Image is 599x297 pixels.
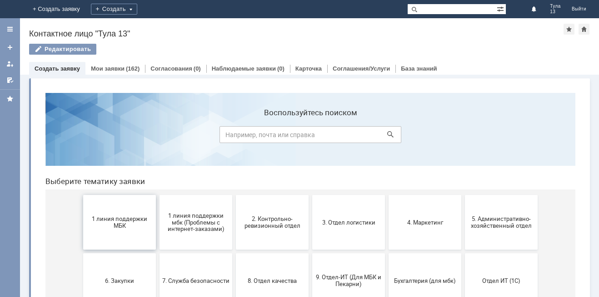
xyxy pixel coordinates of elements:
label: Воспользуйтесь поиском [181,22,363,31]
button: 8. Отдел качества [198,168,270,222]
button: Это соглашение не активно! [350,226,423,281]
button: 7. Служба безопасности [121,168,194,222]
span: Отдел-ИТ (Битрикс24 и CRM) [48,246,115,260]
span: Бухгалтерия (для мбк) [353,191,420,198]
span: Это соглашение не активно! [353,246,420,260]
a: Соглашения/Услуги [333,65,390,72]
span: 7. Служба безопасности [124,191,191,198]
button: 1 линия поддержки МБК [45,109,118,164]
button: 6. Закупки [45,168,118,222]
button: Отдел-ИТ (Битрикс24 и CRM) [45,226,118,281]
button: Отдел ИТ (1С) [427,168,499,222]
span: 4. Маркетинг [353,133,420,140]
button: Бухгалтерия (для мбк) [350,168,423,222]
span: 6. Закупки [48,191,115,198]
span: 3. Отдел логистики [277,133,344,140]
a: Мои согласования [3,73,17,87]
span: 5. Административно-хозяйственный отдел [429,130,497,143]
button: 9. Отдел-ИТ (Для МБК и Пекарни) [274,168,347,222]
header: Выберите тематику заявки [7,91,537,100]
div: Создать [91,4,137,15]
a: Мои заявки [91,65,125,72]
span: Франчайзинг [277,250,344,256]
span: Финансовый отдел [200,250,268,256]
button: 5. Административно-хозяйственный отдел [427,109,499,164]
div: Контактное лицо "Тула 13" [29,29,564,38]
button: [PERSON_NAME]. Услуги ИТ для МБК (оформляет L1) [427,226,499,281]
span: Отдел ИТ (1С) [429,191,497,198]
span: 13 [550,9,561,15]
a: Согласования [150,65,192,72]
a: Мои заявки [3,56,17,71]
span: 9. Отдел-ИТ (Для МБК и Пекарни) [277,188,344,202]
span: 8. Отдел качества [200,191,268,198]
button: 1 линия поддержки мбк (Проблемы с интернет-заказами) [121,109,194,164]
button: 2. Контрольно-ревизионный отдел [198,109,270,164]
button: Отдел-ИТ (Офис) [121,226,194,281]
span: 2. Контрольно-ревизионный отдел [200,130,268,143]
a: Наблюдаемые заявки [212,65,276,72]
div: (0) [194,65,201,72]
a: База знаний [401,65,437,72]
div: (162) [126,65,140,72]
span: 1 линия поддержки мбк (Проблемы с интернет-заказами) [124,126,191,147]
button: Франчайзинг [274,226,347,281]
span: Тула [550,4,561,9]
span: [PERSON_NAME]. Услуги ИТ для МБК (оформляет L1) [429,243,497,263]
div: Сделать домашней страницей [579,24,589,35]
a: Создать заявку [35,65,80,72]
a: Создать заявку [3,40,17,55]
button: 4. Маркетинг [350,109,423,164]
span: 1 линия поддержки МБК [48,130,115,143]
span: Отдел-ИТ (Офис) [124,250,191,256]
a: Карточка [295,65,322,72]
span: Расширенный поиск [497,4,506,13]
button: Финансовый отдел [198,226,270,281]
div: (0) [277,65,285,72]
button: 3. Отдел логистики [274,109,347,164]
div: Добавить в избранное [564,24,574,35]
input: Например, почта или справка [181,41,363,57]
